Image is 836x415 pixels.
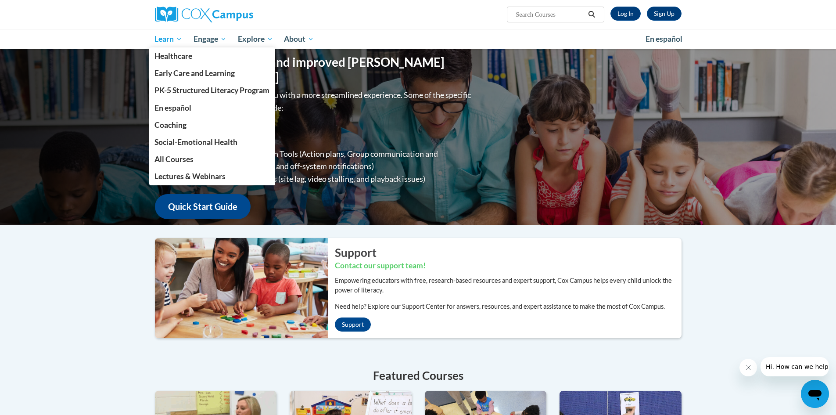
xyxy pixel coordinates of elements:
span: Coaching [154,120,187,130]
h2: Support [335,245,682,260]
iframe: Message from company [761,357,829,376]
a: En español [149,99,276,116]
span: Lectures & Webinars [154,172,226,181]
a: PK-5 Structured Literacy Program [149,82,276,99]
span: Social-Emotional Health [154,137,237,147]
span: En español [646,34,682,43]
span: PK-5 Structured Literacy Program [154,86,269,95]
a: Engage [188,29,232,49]
a: Healthcare [149,47,276,65]
img: Cox Campus [155,7,253,22]
li: Diminished progression issues (site lag, video stalling, and playback issues) [172,173,473,185]
iframe: Close message [739,359,757,376]
span: Explore [238,34,273,44]
iframe: Button to launch messaging window [801,380,829,408]
li: Enhanced Group Collaboration Tools (Action plans, Group communication and collaboration tools, re... [172,148,473,173]
a: Learn [149,29,188,49]
a: Social-Emotional Health [149,134,276,151]
span: Hi. How can we help? [5,6,71,13]
h1: Welcome to the new and improved [PERSON_NAME][GEOGRAPHIC_DATA] [155,55,473,84]
a: Coaching [149,116,276,134]
a: Lectures & Webinars [149,168,276,185]
span: En español [154,103,191,112]
a: Early Care and Learning [149,65,276,82]
a: Support [335,318,371,332]
a: Log In [610,7,641,21]
a: Register [647,7,682,21]
a: Quick Start Guide [155,194,251,219]
h4: Featured Courses [155,367,682,384]
span: Engage [194,34,226,44]
p: Overall, we are proud to provide you with a more streamlined experience. Some of the specific cha... [155,89,473,114]
h3: Contact our support team! [335,260,682,271]
a: About [278,29,319,49]
li: Greater Device Compatibility [172,135,473,148]
a: All Courses [149,151,276,168]
button: Search [585,9,598,20]
img: ... [148,238,328,338]
p: Empowering educators with free, research-based resources and expert support, Cox Campus helps eve... [335,276,682,295]
span: About [284,34,314,44]
li: Improved Site Navigation [172,122,473,135]
p: Need help? Explore our Support Center for answers, resources, and expert assistance to make the m... [335,302,682,311]
span: Learn [154,34,182,44]
a: En español [640,30,688,48]
span: All Courses [154,155,194,164]
input: Search Courses [515,9,585,20]
a: Cox Campus [155,7,322,22]
span: Healthcare [154,51,192,61]
a: Explore [232,29,279,49]
div: Main menu [142,29,695,49]
span: Early Care and Learning [154,69,235,78]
